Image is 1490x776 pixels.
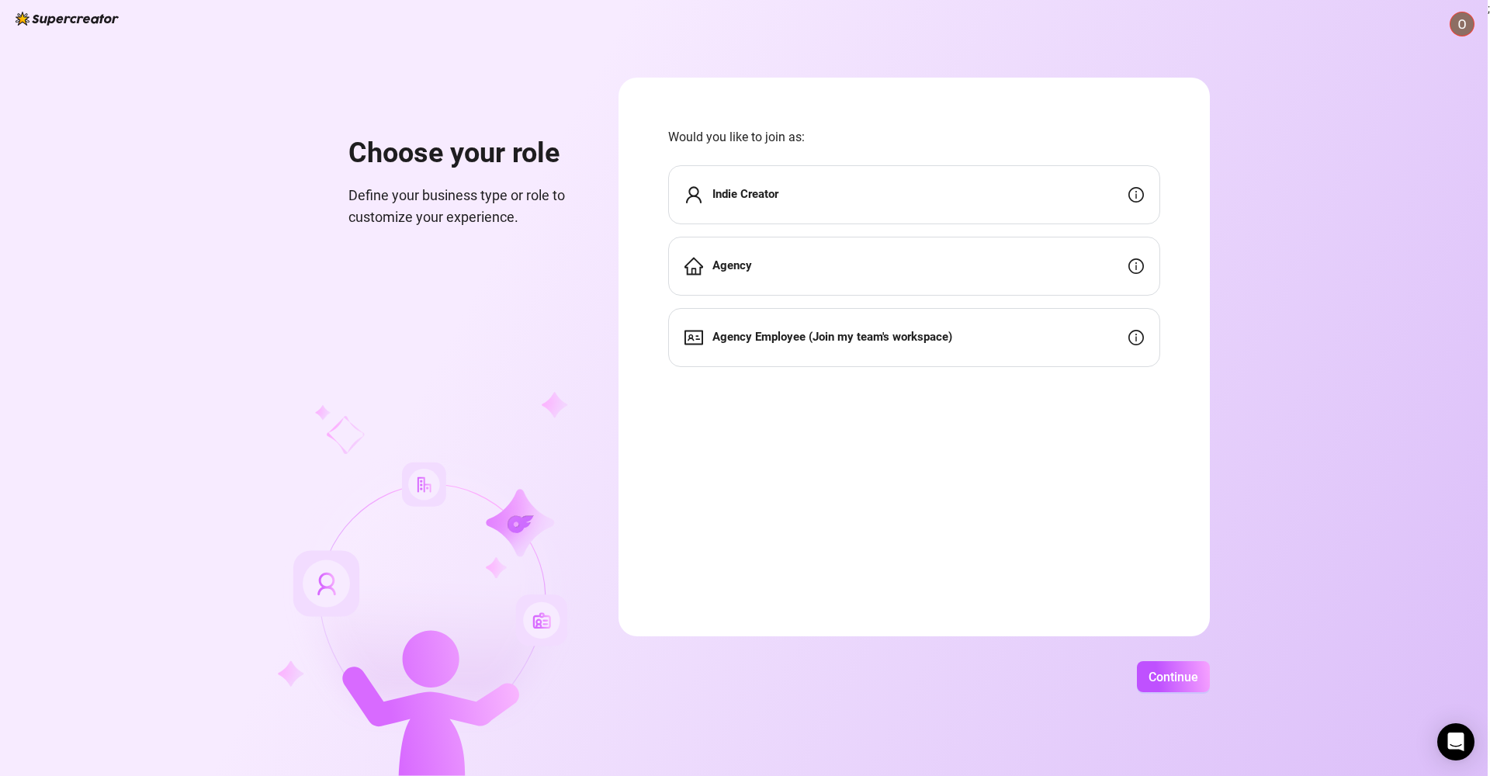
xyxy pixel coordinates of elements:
img: logo [16,12,119,26]
span: info-circle [1128,330,1144,345]
span: Would you like to join as: [668,127,1160,147]
h1: Choose your role [348,137,581,171]
span: info-circle [1128,258,1144,274]
span: Define your business type or role to customize your experience. [348,185,581,229]
span: Continue [1149,670,1198,684]
strong: Agency [712,258,752,272]
strong: Indie Creator [712,187,778,201]
span: idcard [684,328,703,347]
div: Open Intercom Messenger [1437,723,1474,760]
span: home [684,257,703,275]
strong: Agency Employee (Join my team's workspace) [712,330,952,344]
img: ACg8ocIlan3QP7VPPzuoHnHXKCx6OMU1aHLaSV4nq8J6HAggvCLlug=s96-c [1450,12,1474,36]
button: Continue [1137,661,1210,692]
span: info-circle [1128,187,1144,203]
span: user [684,185,703,204]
